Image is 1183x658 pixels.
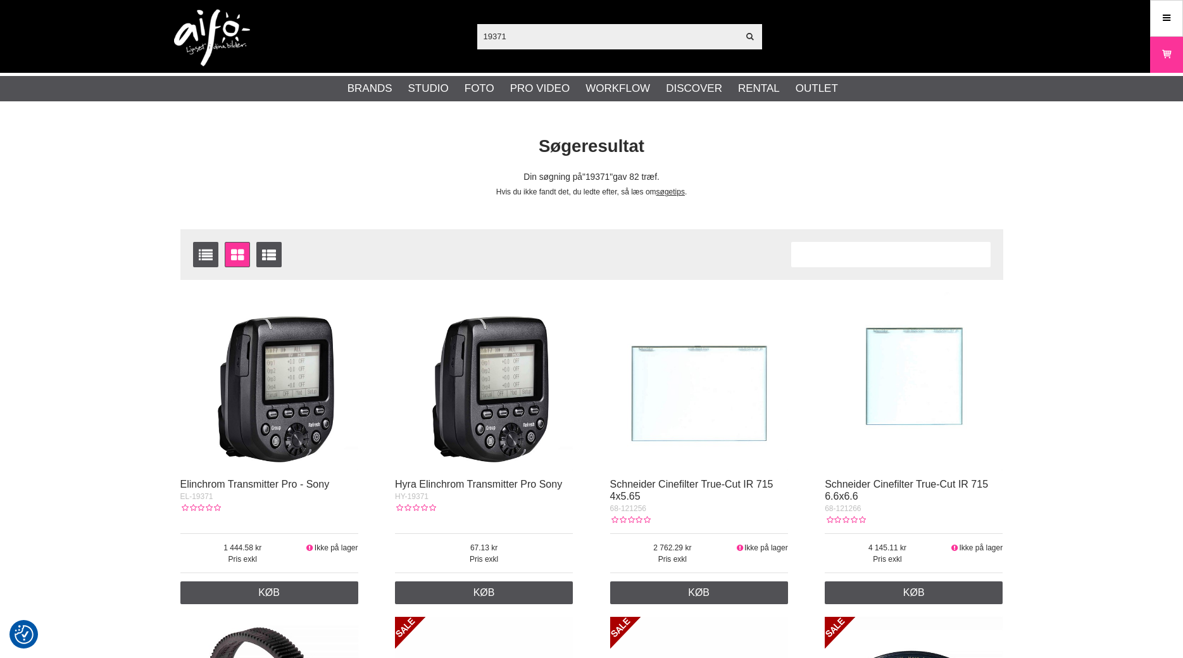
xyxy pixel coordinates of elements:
[347,80,392,97] a: Brands
[585,80,650,97] a: Workflow
[171,134,1013,159] h1: Søgeresultat
[395,492,429,501] span: HY-19371
[825,542,950,554] span: 4 145.11
[477,27,739,46] input: Søg efter produkter...
[610,581,788,604] a: Køb
[610,504,646,513] span: 68-121256
[610,554,735,565] span: Pris exkl
[180,554,306,565] span: Pris exkl
[465,80,494,97] a: Foto
[523,172,660,182] span: Din søgning på gav 82 træf.
[825,514,865,526] div: Kundebedømmelse: 0
[582,172,613,182] span: 19371
[256,242,282,267] a: Udvid liste
[825,479,988,502] a: Schneider Cinefilter True-Cut IR 715 6.6x6.6
[395,293,573,471] img: Hyra Elinchrom Transmitter Pro Sony
[610,542,735,554] span: 2 762.29
[180,581,358,604] a: Køb
[496,187,656,196] span: Hvis du ikke fandt det, du ledte efter, så læs om
[825,554,950,565] span: Pris exkl
[180,293,358,471] img: Elinchrom Transmitter Pro - Sony
[959,543,1003,552] span: Ikke på lager
[408,80,449,97] a: Studio
[395,542,573,554] span: 67.13
[825,504,861,513] span: 68-121266
[825,581,1003,604] a: Køb
[225,242,250,267] a: Vinduevisning
[174,9,250,66] img: logo.png
[666,80,722,97] a: Discover
[738,80,780,97] a: Rental
[656,187,685,196] a: søgetips
[744,543,788,552] span: Ikke på lager
[305,543,315,552] i: Ikke på lager
[180,542,306,554] span: 1 444.58
[395,502,435,514] div: Kundebedømmelse: 0
[395,581,573,604] a: Køb
[610,293,788,471] img: Schneider Cinefilter True-Cut IR 715 4x5.65
[825,293,1003,471] img: Schneider Cinefilter True-Cut IR 715 6.6x6.6
[180,492,213,501] span: EL-19371
[510,80,570,97] a: Pro Video
[610,514,651,526] div: Kundebedømmelse: 0
[395,554,573,565] span: Pris exkl
[950,543,960,552] i: Ikke på lager
[796,80,838,97] a: Outlet
[180,502,221,514] div: Kundebedømmelse: 0
[685,187,687,196] span: .
[315,543,358,552] span: Ikke på lager
[15,623,34,646] button: Samtykkepræferencer
[180,479,330,490] a: Elinchrom Transmitter Pro - Sony
[735,543,744,552] i: Ikke på lager
[610,479,773,502] a: Schneider Cinefilter True-Cut IR 715 4x5.65
[193,242,218,267] a: Vis liste
[395,479,562,490] a: Hyra Elinchrom Transmitter Pro Sony
[15,625,34,644] img: Revisit consent button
